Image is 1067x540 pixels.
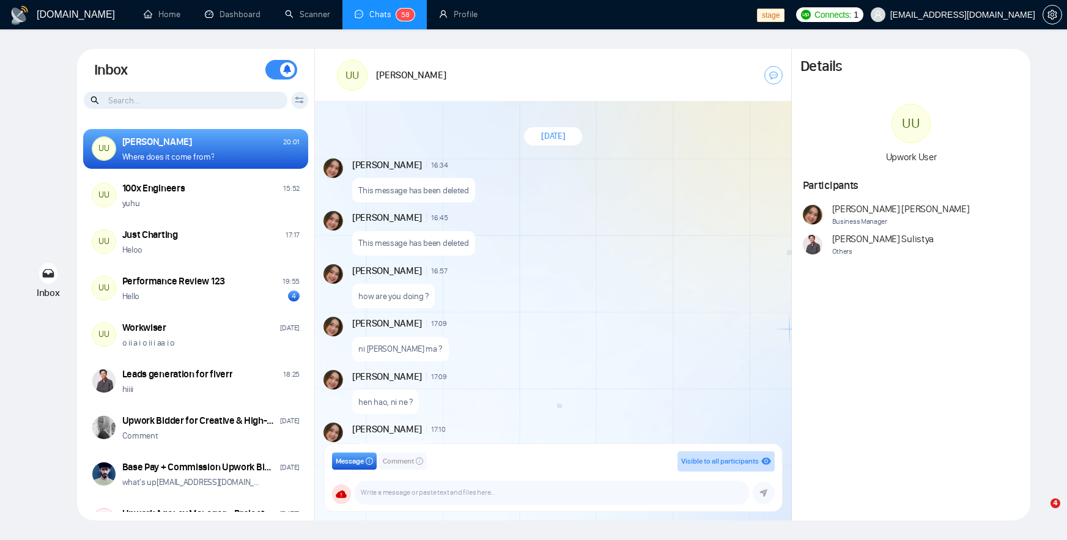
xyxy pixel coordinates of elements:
p: how are you doing ? [358,290,428,302]
span: 4 [1050,498,1060,508]
input: Search... [84,92,287,109]
div: Upwork Bidder for Creative & High-Aesthetic Design Projects [122,414,276,427]
p: ni [PERSON_NAME] ma ? [358,343,442,355]
span: Message [336,456,364,467]
div: UU [92,230,116,253]
div: UU [92,276,116,300]
div: UU [338,61,367,90]
span: 16:34 [431,160,448,170]
span: eye [761,456,771,466]
span: 16:45 [431,213,448,223]
h1: Participants [803,179,1020,192]
img: Andrian [323,158,343,178]
div: 4 [288,290,300,301]
h1: Details [800,57,842,76]
div: Workwiser [122,321,166,335]
div: 20:01 [283,136,300,148]
p: hiiii [122,383,134,395]
p: yuhu [122,198,140,209]
div: Base Pay + Commission Upwork Bidder for [GEOGRAPHIC_DATA] Profile [122,460,276,474]
div: Performance Review 123 [122,275,225,288]
img: Ellen Holmsten [92,416,116,439]
div: [DATE] [280,462,300,473]
img: Andrian [323,264,343,284]
span: [PERSON_NAME] [352,370,422,383]
div: 18:25 [283,369,300,380]
a: userProfile [439,9,478,20]
span: 5 [401,10,405,19]
div: 17:17 [286,229,300,241]
p: This message has been deleted [358,185,468,196]
div: UU [92,323,116,346]
div: UU [892,105,930,142]
div: 19:55 [282,276,300,287]
span: Others [832,246,934,257]
sup: 58 [396,9,415,21]
span: Comment [383,456,414,467]
span: [PERSON_NAME] [352,264,422,278]
p: Where does it come from? [122,151,215,163]
span: 17:10 [431,424,446,434]
div: 15:52 [283,183,300,194]
span: 1 [854,8,858,21]
span: [PERSON_NAME] Sulistya [832,232,934,246]
span: 8 [405,10,410,19]
span: [PERSON_NAME] [352,211,422,224]
p: o ii a i o ii i aa i o [122,337,175,349]
button: Commentinfo-circle [379,453,427,470]
button: setting [1043,5,1062,24]
div: 100x Engineers [122,182,185,195]
div: [DATE] [280,508,300,520]
p: hen hao, ni ne ? [358,396,412,408]
a: homeHome [144,9,180,20]
img: Andrian [323,370,343,390]
span: info-circle [366,457,373,465]
span: Upwork User [886,151,937,163]
a: messageChats58 [355,9,415,20]
p: Comment [122,430,158,442]
a: dashboardDashboard [205,9,260,20]
span: [PERSON_NAME] [PERSON_NAME] [832,202,970,216]
span: [DATE] [541,130,565,142]
img: Taimoor Mansoor [92,462,116,486]
span: [PERSON_NAME] [352,158,422,172]
img: logo [10,6,29,25]
img: Andrian [323,211,343,231]
p: This message has been deleted [358,237,468,249]
a: [EMAIL_ADDRESS][DOMAIN_NAME] [157,477,277,487]
div: [DATE] [280,322,300,334]
span: stage [757,9,785,22]
img: Ari Sulistya [92,369,116,393]
iframe: Intercom live chat [1025,498,1055,528]
span: search [90,94,101,107]
p: what's up [122,476,264,488]
div: UU [92,137,116,160]
a: searchScanner [285,9,330,20]
span: Business Manager [832,216,970,227]
span: Inbox [37,287,60,298]
p: Hello [122,290,140,302]
div: UU [92,183,116,207]
div: Upwork Agency Manager – Project Bidding & Promotion [122,507,276,520]
span: [PERSON_NAME] [352,317,422,330]
img: Andrian Marsella [803,205,822,224]
div: [DATE] [280,415,300,427]
img: Andrian [323,317,343,336]
span: 17:09 [431,372,447,382]
img: upwork-logo.png [801,10,811,20]
div: Leads generation for fiverr [122,368,233,381]
span: user [874,10,882,19]
img: Ari Sulistya [803,235,822,254]
span: info-circle [416,457,423,465]
button: Messageinfo-circle [332,453,377,470]
img: Andrian [323,423,343,442]
span: 17:09 [431,319,447,328]
span: Visible to all participants [681,457,759,465]
a: setting [1043,10,1062,20]
span: 16:57 [431,266,448,276]
p: Heloo [122,244,143,256]
span: Connects: [814,8,851,21]
div: SK [92,509,116,532]
span: [PERSON_NAME] [352,423,422,436]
